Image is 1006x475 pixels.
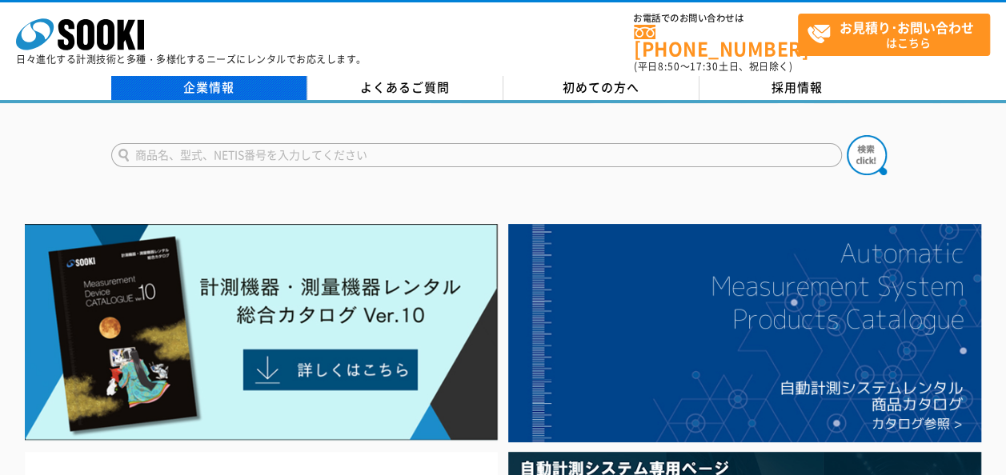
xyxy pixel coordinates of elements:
[16,54,367,64] p: 日々進化する計測技術と多種・多様化するニーズにレンタルでお応えします。
[840,18,974,37] strong: お見積り･お問い合わせ
[307,76,503,100] a: よくあるご質問
[563,78,639,96] span: 初めての方へ
[111,76,307,100] a: 企業情報
[847,135,887,175] img: btn_search.png
[798,14,990,56] a: お見積り･お問い合わせはこちら
[634,59,792,74] span: (平日 ～ 土日、祝日除く)
[807,14,989,54] span: はこちら
[508,224,981,442] img: 自動計測システムカタログ
[25,224,498,441] img: Catalog Ver10
[690,59,719,74] span: 17:30
[634,14,798,23] span: お電話でのお問い合わせは
[634,25,798,58] a: [PHONE_NUMBER]
[699,76,896,100] a: 採用情報
[503,76,699,100] a: 初めての方へ
[658,59,680,74] span: 8:50
[111,143,842,167] input: 商品名、型式、NETIS番号を入力してください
